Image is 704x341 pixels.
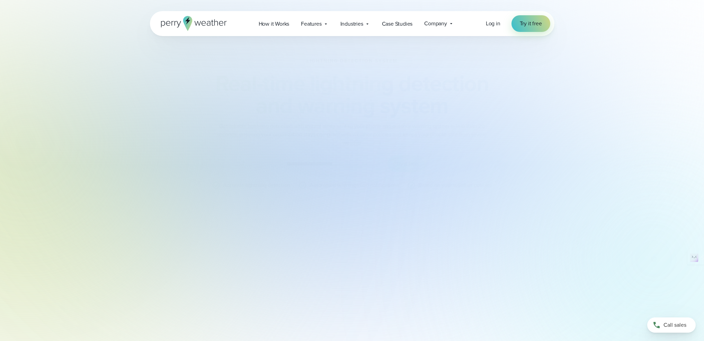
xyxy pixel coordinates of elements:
a: Call sales [647,317,696,333]
a: How it Works [253,17,295,31]
span: Case Studies [382,20,413,28]
span: Industries [340,20,363,28]
a: Case Studies [376,17,419,31]
span: How it Works [259,20,289,28]
span: Features [301,20,321,28]
span: Company [424,19,447,28]
span: Log in [486,19,500,27]
a: Log in [486,19,500,28]
span: Call sales [663,321,686,329]
span: Try it free [520,19,542,28]
a: Try it free [511,15,550,32]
